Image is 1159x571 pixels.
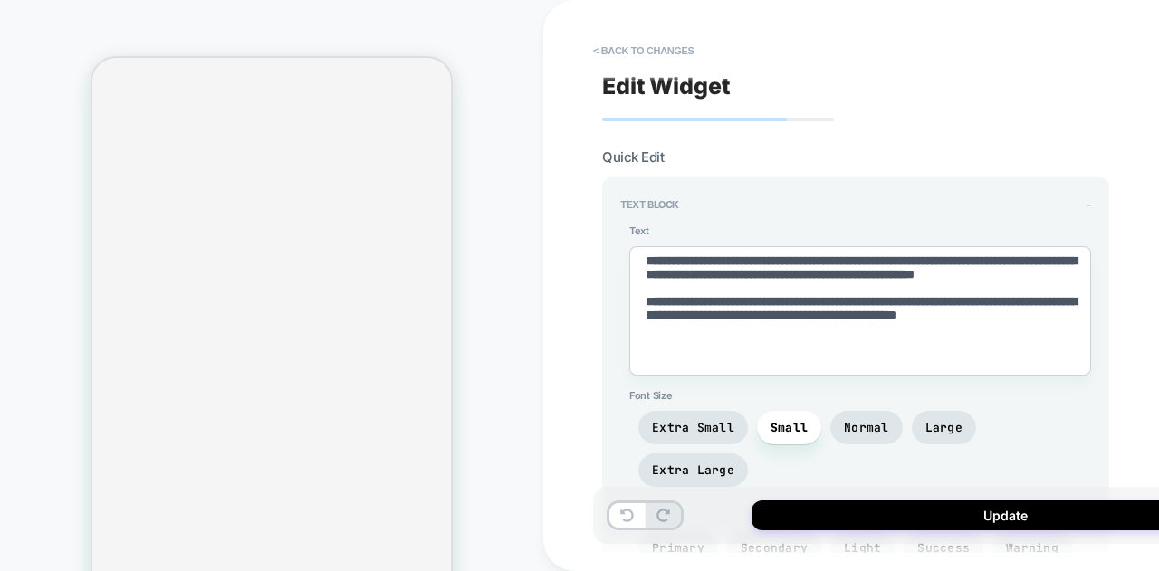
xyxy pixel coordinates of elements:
span: Quick Edit [602,148,664,166]
button: < Back to changes [584,36,704,65]
span: Font Size [629,389,1091,402]
span: Extra Large [652,462,734,478]
span: Normal [844,420,889,435]
span: Extra Small [652,420,734,435]
span: Edit Widget [602,72,731,100]
span: - [1087,198,1091,211]
span: Small [771,420,808,435]
span: Text Block [620,198,679,211]
span: Text [629,224,1091,237]
span: Large [925,420,963,435]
